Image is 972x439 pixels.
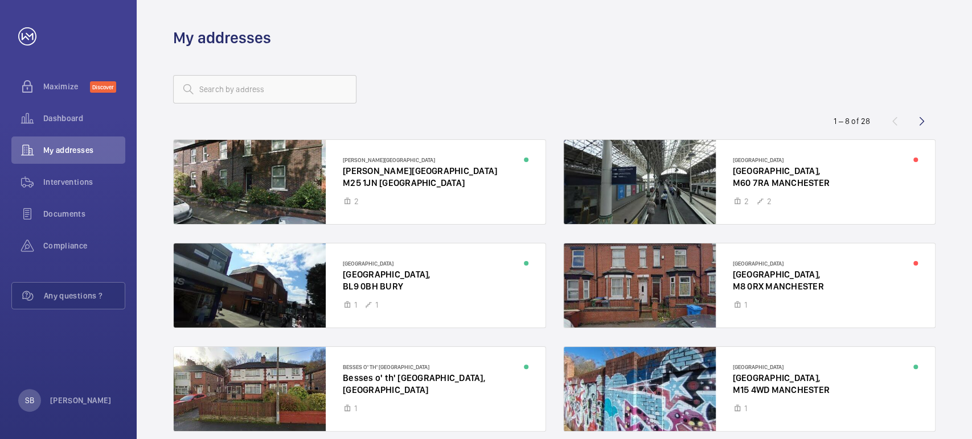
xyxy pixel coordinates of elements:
[50,395,112,406] p: [PERSON_NAME]
[43,113,125,124] span: Dashboard
[44,290,125,301] span: Any questions ?
[834,115,870,127] div: 1 – 8 of 28
[25,395,34,406] p: SB
[173,27,271,48] h1: My addresses
[43,81,90,92] span: Maximize
[43,144,125,156] span: My addresses
[90,81,116,93] span: Discover
[43,208,125,219] span: Documents
[43,176,125,188] span: Interventions
[173,75,356,103] input: Search by address
[43,240,125,251] span: Compliance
